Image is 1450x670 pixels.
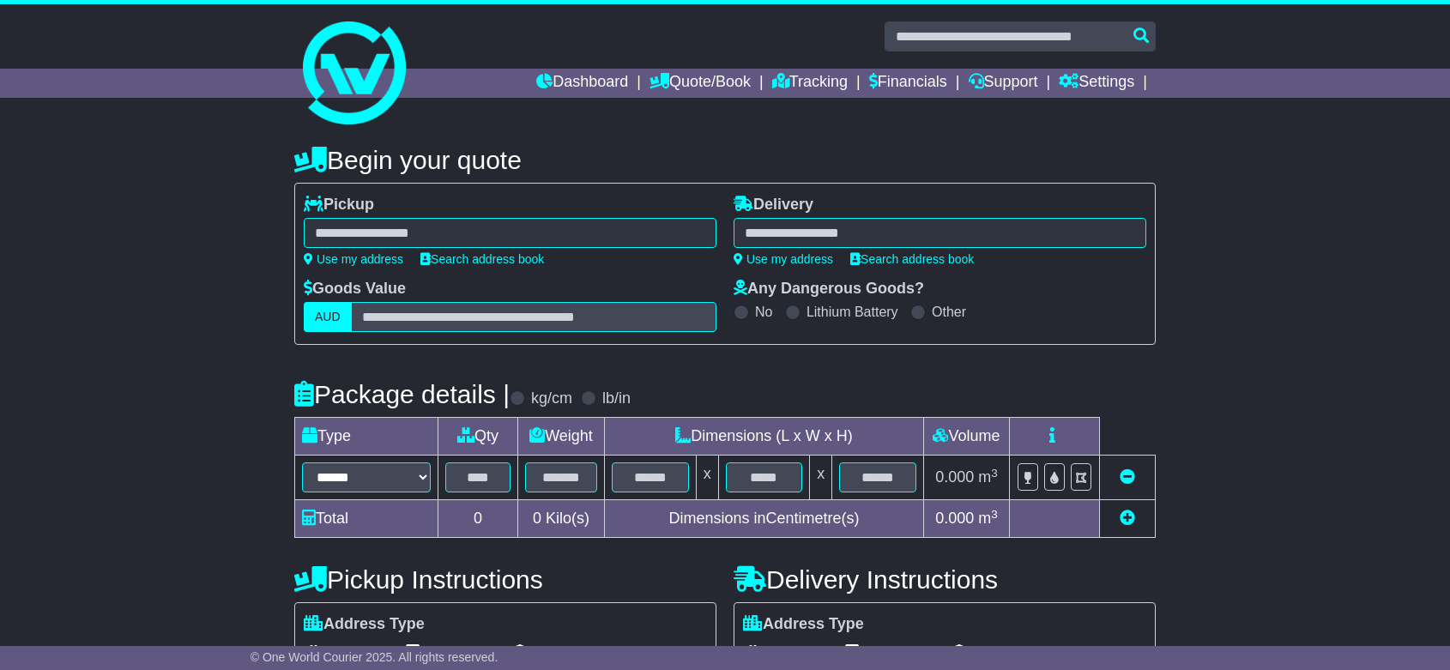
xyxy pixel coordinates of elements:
span: Air & Sea Depot [951,638,1066,665]
td: Qty [438,418,518,456]
span: Commercial [843,638,933,665]
td: x [696,456,718,500]
td: Dimensions in Centimetre(s) [604,500,923,538]
span: 0.000 [935,468,974,486]
a: Use my address [734,252,833,266]
label: Delivery [734,196,813,214]
h4: Package details | [294,380,510,408]
span: m [978,468,998,486]
span: © One World Courier 2025. All rights reserved. [251,650,498,664]
label: Other [932,304,966,320]
a: Support [969,69,1038,98]
a: Tracking [772,69,848,98]
a: Use my address [304,252,403,266]
label: Address Type [743,615,864,634]
td: Total [295,500,438,538]
label: kg/cm [531,389,572,408]
label: Pickup [304,196,374,214]
span: Residential [743,638,826,665]
a: Financials [869,69,947,98]
a: Search address book [850,252,974,266]
label: Lithium Battery [807,304,898,320]
sup: 3 [991,508,998,521]
td: Volume [923,418,1009,456]
a: Settings [1059,69,1134,98]
label: AUD [304,302,352,332]
a: Dashboard [536,69,628,98]
span: 0.000 [935,510,974,527]
h4: Pickup Instructions [294,565,716,594]
span: Air & Sea Depot [511,638,627,665]
label: Any Dangerous Goods? [734,280,924,299]
td: Type [295,418,438,456]
label: Address Type [304,615,425,634]
td: x [810,456,832,500]
label: Goods Value [304,280,406,299]
td: Kilo(s) [518,500,605,538]
span: m [978,510,998,527]
a: Quote/Book [649,69,751,98]
a: Remove this item [1120,468,1135,486]
label: No [755,304,772,320]
a: Search address book [420,252,544,266]
td: 0 [438,500,518,538]
h4: Begin your quote [294,146,1156,174]
span: Residential [304,638,387,665]
span: 0 [533,510,541,527]
a: Add new item [1120,510,1135,527]
h4: Delivery Instructions [734,565,1156,594]
label: lb/in [602,389,631,408]
td: Weight [518,418,605,456]
sup: 3 [991,467,998,480]
td: Dimensions (L x W x H) [604,418,923,456]
span: Commercial [404,638,493,665]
